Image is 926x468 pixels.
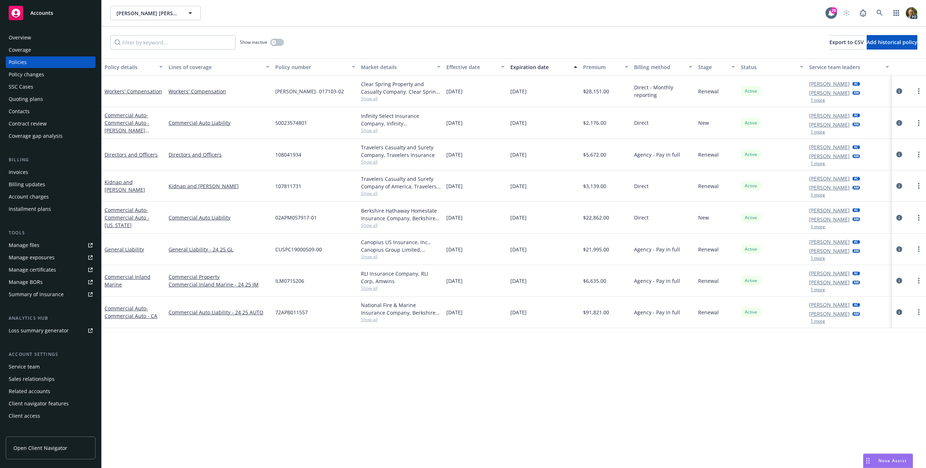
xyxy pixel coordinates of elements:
[806,58,892,76] button: Service team leaders
[6,93,95,105] a: Quoting plans
[446,182,463,190] span: [DATE]
[895,182,904,190] a: circleInformation
[809,63,881,71] div: Service team leaders
[9,32,31,43] div: Overview
[6,239,95,251] a: Manage files
[6,32,95,43] a: Overview
[634,309,680,316] span: Agency - Pay in full
[634,277,680,285] span: Agency - Pay in full
[809,247,850,255] a: [PERSON_NAME]
[809,175,850,182] a: [PERSON_NAME]
[583,214,609,221] span: $22,862.00
[634,63,684,71] div: Billing method
[914,245,923,254] a: more
[583,309,609,316] span: $91,821.00
[275,88,344,95] span: [PERSON_NAME]- 017103-02
[895,150,904,159] a: circleInformation
[361,127,441,133] span: Show all
[6,179,95,190] a: Billing updates
[583,277,606,285] span: $6,635.00
[9,203,51,215] div: Installment plans
[744,214,758,221] span: Active
[275,151,301,158] span: 108041934
[9,179,45,190] div: Billing updates
[698,88,719,95] span: Renewal
[6,386,95,397] a: Related accounts
[809,278,850,286] a: [PERSON_NAME]
[361,285,441,291] span: Show all
[6,118,95,129] a: Contract review
[169,88,269,95] a: Workers' Compensation
[361,270,441,285] div: RLI Insurance Company, RLI Corp, Amwins
[895,276,904,285] a: circleInformation
[872,6,887,20] a: Search
[811,130,825,134] button: 1 more
[809,89,850,97] a: [PERSON_NAME]
[510,119,527,127] span: [DATE]
[580,58,632,76] button: Premium
[446,88,463,95] span: [DATE]
[811,319,825,323] button: 1 more
[914,213,923,222] a: more
[809,143,850,151] a: [PERSON_NAME]
[744,151,758,158] span: Active
[275,119,307,127] span: 50023574801
[361,63,433,71] div: Market details
[634,182,649,190] span: Direct
[6,81,95,93] a: SSC Cases
[9,130,63,142] div: Coverage gap analysis
[169,151,269,158] a: Directors and Officers
[583,119,606,127] span: $2,176.00
[809,207,850,214] a: [PERSON_NAME]
[169,273,269,281] a: Commercial Property
[169,246,269,253] a: General Liability - 24 25 GL
[102,58,166,76] button: Policy details
[446,246,463,253] span: [DATE]
[914,276,923,285] a: more
[105,207,149,229] span: - Commercial Auto - [US_STATE]
[6,3,95,23] a: Accounts
[744,277,758,284] span: Active
[914,308,923,316] a: more
[510,182,527,190] span: [DATE]
[809,301,850,309] a: [PERSON_NAME]
[698,119,709,127] span: New
[272,58,358,76] button: Policy number
[6,44,95,56] a: Coverage
[811,98,825,102] button: 1 more
[695,58,738,76] button: Stage
[105,63,155,71] div: Policy details
[6,69,95,80] a: Policy changes
[634,214,649,221] span: Direct
[361,301,441,316] div: National Fire & Marine Insurance Company, Berkshire Hathaway Specialty Insurance, Amwins
[631,58,695,76] button: Billing method
[583,88,609,95] span: $28,151.00
[510,214,527,221] span: [DATE]
[698,214,709,221] span: New
[9,69,44,80] div: Policy changes
[9,56,27,68] div: Policies
[169,119,269,127] a: Commercial Auto Liability
[863,454,913,468] button: Nova Assist
[6,361,95,373] a: Service team
[6,325,95,336] a: Loss summary generator
[914,87,923,95] a: more
[6,56,95,68] a: Policies
[738,58,806,76] button: Status
[110,6,201,20] button: [PERSON_NAME] [PERSON_NAME] & Associates, Inc.
[361,112,441,127] div: Infinity Select Insurance Company, Infinity ([PERSON_NAME])
[583,246,609,253] span: $21,995.00
[361,316,441,323] span: Show all
[361,95,441,102] span: Show all
[698,246,719,253] span: Renewal
[878,458,907,464] span: Nova Assist
[863,454,872,468] div: Drag to move
[6,264,95,276] a: Manage certificates
[9,93,43,105] div: Quoting plans
[105,207,149,229] a: Commercial Auto
[634,119,649,127] span: Direct
[446,151,463,158] span: [DATE]
[811,288,825,292] button: 1 more
[583,63,621,71] div: Premium
[105,305,157,319] a: Commercial Auto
